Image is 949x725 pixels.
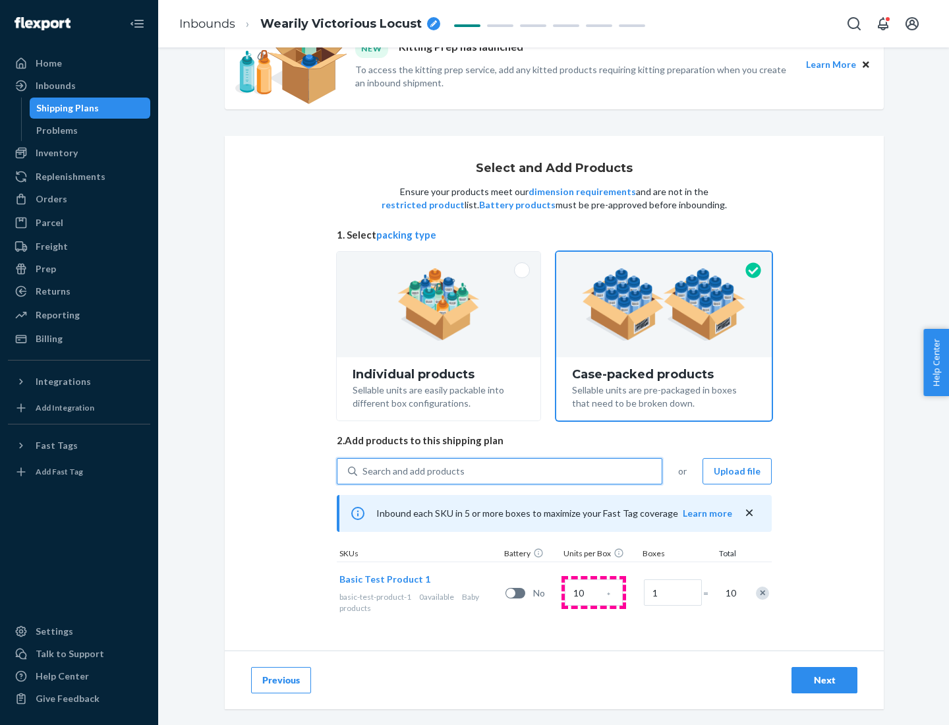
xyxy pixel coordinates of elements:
[870,11,896,37] button: Open notifications
[8,188,150,210] a: Orders
[841,11,867,37] button: Open Search Box
[8,281,150,302] a: Returns
[8,435,150,456] button: Fast Tags
[397,268,480,341] img: individual-pack.facf35554cb0f1810c75b2bd6df2d64e.png
[355,63,794,90] p: To access the kitting prep service, add any kitted products requiring kitting preparation when yo...
[8,643,150,664] a: Talk to Support
[36,285,71,298] div: Returns
[529,185,636,198] button: dimension requirements
[169,5,451,43] ol: breadcrumbs
[339,573,430,586] button: Basic Test Product 1
[8,212,150,233] a: Parcel
[36,466,83,477] div: Add Fast Tag
[337,434,772,448] span: 2. Add products to this shipping plan
[179,16,235,31] a: Inbounds
[36,192,67,206] div: Orders
[36,332,63,345] div: Billing
[36,146,78,159] div: Inventory
[8,666,150,687] a: Help Center
[8,166,150,187] a: Replenishments
[36,308,80,322] div: Reporting
[36,670,89,683] div: Help Center
[923,329,949,396] button: Help Center
[36,124,78,137] div: Problems
[644,579,702,606] input: Number of boxes
[8,328,150,349] a: Billing
[30,98,151,119] a: Shipping Plans
[565,579,623,606] input: Case Quantity
[8,75,150,96] a: Inbounds
[36,375,91,388] div: Integrations
[502,548,561,562] div: Battery
[251,667,311,693] button: Previous
[572,381,756,410] div: Sellable units are pre-packaged in boxes that need to be broken down.
[124,11,150,37] button: Close Navigation
[353,368,525,381] div: Individual products
[806,57,856,72] button: Learn More
[376,228,436,242] button: packing type
[260,16,422,33] span: Wearily Victorious Locust
[791,667,857,693] button: Next
[476,162,633,175] h1: Select and Add Products
[337,495,772,532] div: Inbound each SKU in 5 or more boxes to maximize your Fast Tag coverage
[479,198,556,212] button: Battery products
[859,57,873,72] button: Close
[362,465,465,478] div: Search and add products
[8,621,150,642] a: Settings
[703,458,772,484] button: Upload file
[36,79,76,92] div: Inbounds
[640,548,706,562] div: Boxes
[380,185,728,212] p: Ensure your products meet our and are not in the list. must be pre-approved before inbounding.
[8,461,150,482] a: Add Fast Tag
[582,268,746,341] img: case-pack.59cecea509d18c883b923b81aeac6d0b.png
[683,507,732,520] button: Learn more
[14,17,71,30] img: Flexport logo
[339,592,411,602] span: basic-test-product-1
[339,573,430,585] span: Basic Test Product 1
[382,198,465,212] button: restricted product
[355,40,388,57] div: NEW
[561,548,640,562] div: Units per Box
[339,591,500,614] div: Baby products
[803,674,846,687] div: Next
[8,236,150,257] a: Freight
[533,587,560,600] span: No
[723,587,736,600] span: 10
[8,258,150,279] a: Prep
[706,548,739,562] div: Total
[36,101,99,115] div: Shipping Plans
[899,11,925,37] button: Open account menu
[8,397,150,419] a: Add Integration
[743,506,756,520] button: close
[36,647,104,660] div: Talk to Support
[337,228,772,242] span: 1. Select
[756,587,769,600] div: Remove Item
[36,240,68,253] div: Freight
[8,53,150,74] a: Home
[8,688,150,709] button: Give Feedback
[419,592,454,602] span: 0 available
[36,216,63,229] div: Parcel
[36,625,73,638] div: Settings
[572,368,756,381] div: Case-packed products
[36,170,105,183] div: Replenishments
[36,262,56,275] div: Prep
[8,304,150,326] a: Reporting
[678,465,687,478] span: or
[30,120,151,141] a: Problems
[353,381,525,410] div: Sellable units are easily packable into different box configurations.
[36,57,62,70] div: Home
[8,371,150,392] button: Integrations
[36,439,78,452] div: Fast Tags
[8,142,150,163] a: Inventory
[337,548,502,562] div: SKUs
[399,40,523,57] p: Kitting Prep has launched
[703,587,716,600] span: =
[36,402,94,413] div: Add Integration
[36,692,100,705] div: Give Feedback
